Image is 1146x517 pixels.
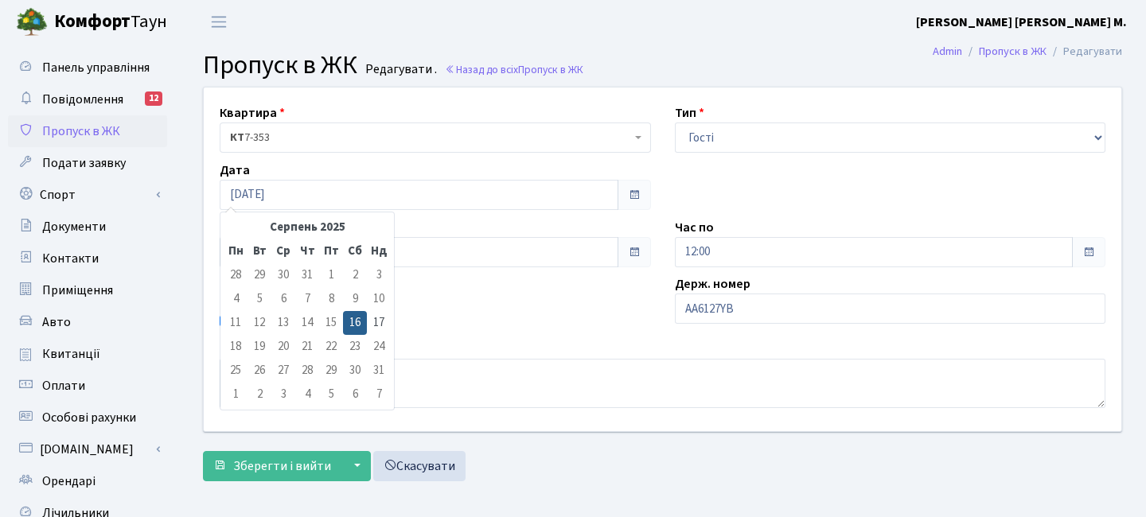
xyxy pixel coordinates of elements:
[343,383,367,406] td: 6
[224,335,248,359] td: 18
[343,359,367,383] td: 30
[445,62,583,77] a: Назад до всіхПропуск в ЖК
[979,43,1047,60] a: Пропуск в ЖК
[8,243,167,274] a: Контакти
[295,239,319,263] th: Чт
[909,35,1146,68] nav: breadcrumb
[319,311,343,335] td: 15
[343,263,367,287] td: 2
[248,359,271,383] td: 26
[8,115,167,147] a: Пропуск в ЖК
[295,335,319,359] td: 21
[8,52,167,84] a: Панель управління
[916,14,1127,31] b: [PERSON_NAME] [PERSON_NAME] М.
[16,6,48,38] img: logo.png
[42,472,95,490] span: Орендарі
[220,122,651,153] span: <b>КТ</b>&nbsp;&nbsp;&nbsp;&nbsp;7-353
[319,359,343,383] td: 29
[675,274,750,293] label: Держ. номер
[42,313,71,331] span: Авто
[271,335,295,359] td: 20
[295,287,319,311] td: 7
[343,239,367,263] th: Сб
[367,311,391,335] td: 17
[373,451,466,481] a: Скасувати
[295,359,319,383] td: 28
[42,250,99,267] span: Контакти
[271,383,295,406] td: 3
[8,84,167,115] a: Повідомлення12
[42,218,106,235] span: Документи
[367,263,391,287] td: 3
[343,335,367,359] td: 23
[8,211,167,243] a: Документи
[233,457,331,475] span: Зберегти і вийти
[8,370,167,402] a: Оплати
[224,359,248,383] td: 25
[248,263,271,287] td: 29
[367,239,391,263] th: Нд
[230,130,244,146] b: КТ
[8,465,167,497] a: Орендарі
[230,130,631,146] span: <b>КТ</b>&nbsp;&nbsp;&nbsp;&nbsp;7-353
[343,287,367,311] td: 9
[271,239,295,263] th: Ср
[295,311,319,335] td: 14
[248,311,271,335] td: 12
[675,103,704,122] label: Тип
[224,383,248,406] td: 1
[271,311,295,335] td: 13
[319,287,343,311] td: 8
[54,9,167,36] span: Таун
[271,263,295,287] td: 30
[42,377,85,395] span: Оплати
[1047,43,1122,60] li: Редагувати
[8,274,167,306] a: Приміщення
[248,335,271,359] td: 19
[220,161,250,180] label: Дата
[367,359,391,383] td: 31
[224,263,248,287] td: 28
[54,9,131,34] b: Комфорт
[42,59,150,76] span: Панель управління
[145,91,162,106] div: 12
[8,433,167,465] a: [DOMAIN_NAME]
[8,179,167,211] a: Спорт
[42,122,120,140] span: Пропуск в ЖК
[343,311,367,335] td: 16
[42,91,123,108] span: Повідомлення
[224,287,248,311] td: 4
[367,335,391,359] td: 24
[248,287,271,311] td: 5
[675,218,714,237] label: Час по
[518,62,583,77] span: Пропуск в ЖК
[199,9,239,35] button: Переключити навігацію
[319,335,343,359] td: 22
[248,383,271,406] td: 2
[203,451,341,481] button: Зберегти і вийти
[319,239,343,263] th: Пт
[220,103,285,122] label: Квартира
[319,263,343,287] td: 1
[295,263,319,287] td: 31
[224,239,248,263] th: Пн
[271,287,295,311] td: 6
[203,47,357,84] span: Пропуск в ЖК
[248,216,367,239] th: Серпень 2025
[362,62,437,77] small: Редагувати .
[8,402,167,433] a: Особові рахунки
[248,239,271,263] th: Вт
[42,345,100,363] span: Квитанції
[933,43,962,60] a: Admin
[8,306,167,338] a: Авто
[8,338,167,370] a: Квитанції
[42,154,126,172] span: Подати заявку
[8,147,167,179] a: Подати заявку
[319,383,343,406] td: 5
[367,383,391,406] td: 7
[224,311,248,335] td: 11
[42,409,136,426] span: Особові рахунки
[675,293,1106,324] input: AA0001AA
[295,383,319,406] td: 4
[42,282,113,299] span: Приміщення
